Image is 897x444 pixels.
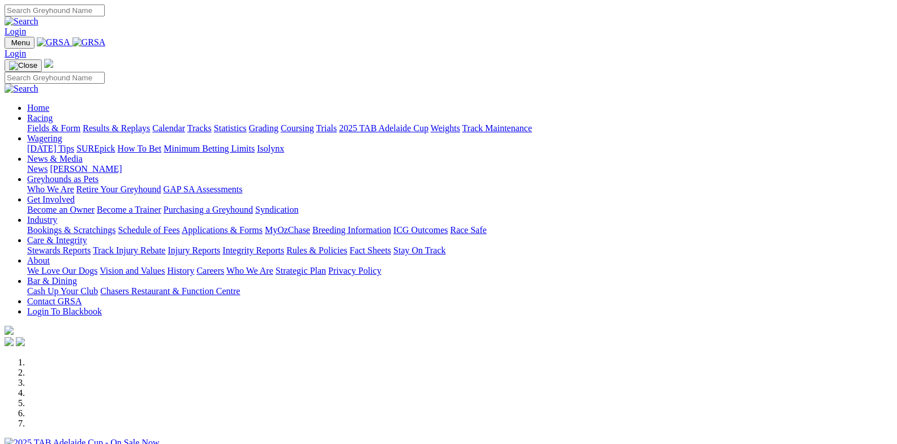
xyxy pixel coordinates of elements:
[328,266,381,275] a: Privacy Policy
[9,61,37,70] img: Close
[27,144,74,153] a: [DATE] Tips
[339,123,428,133] a: 2025 TAB Adelaide Cup
[76,144,115,153] a: SUREpick
[27,174,98,184] a: Greyhounds as Pets
[249,123,278,133] a: Grading
[393,225,448,235] a: ICG Outcomes
[11,38,30,47] span: Menu
[164,144,255,153] a: Minimum Betting Limits
[226,266,273,275] a: Who We Are
[27,195,75,204] a: Get Involved
[27,307,102,316] a: Login To Blackbook
[5,59,42,72] button: Toggle navigation
[100,266,165,275] a: Vision and Values
[276,266,326,275] a: Strategic Plan
[27,245,892,256] div: Care & Integrity
[27,123,80,133] a: Fields & Form
[450,225,486,235] a: Race Safe
[167,266,194,275] a: History
[168,245,220,255] a: Injury Reports
[27,286,892,296] div: Bar & Dining
[5,37,35,49] button: Toggle navigation
[5,326,14,335] img: logo-grsa-white.png
[5,84,38,94] img: Search
[27,205,892,215] div: Get Involved
[27,164,48,174] a: News
[50,164,122,174] a: [PERSON_NAME]
[27,205,95,214] a: Become an Owner
[27,103,49,113] a: Home
[76,184,161,194] a: Retire Your Greyhound
[27,215,57,225] a: Industry
[164,205,253,214] a: Purchasing a Greyhound
[222,245,284,255] a: Integrity Reports
[27,245,91,255] a: Stewards Reports
[255,205,298,214] a: Syndication
[5,16,38,27] img: Search
[27,154,83,163] a: News & Media
[27,123,892,133] div: Racing
[5,27,26,36] a: Login
[27,235,87,245] a: Care & Integrity
[83,123,150,133] a: Results & Replays
[27,184,74,194] a: Who We Are
[27,225,115,235] a: Bookings & Scratchings
[37,37,70,48] img: GRSA
[27,296,81,306] a: Contact GRSA
[44,59,53,68] img: logo-grsa-white.png
[164,184,243,194] a: GAP SA Assessments
[27,225,892,235] div: Industry
[152,123,185,133] a: Calendar
[312,225,391,235] a: Breeding Information
[182,225,263,235] a: Applications & Forms
[27,276,77,286] a: Bar & Dining
[187,123,212,133] a: Tracks
[5,49,26,58] a: Login
[281,123,314,133] a: Coursing
[5,337,14,346] img: facebook.svg
[118,225,179,235] a: Schedule of Fees
[27,266,892,276] div: About
[257,144,284,153] a: Isolynx
[27,256,50,265] a: About
[462,123,532,133] a: Track Maintenance
[100,286,240,296] a: Chasers Restaurant & Function Centre
[27,133,62,143] a: Wagering
[5,5,105,16] input: Search
[27,286,98,296] a: Cash Up Your Club
[350,245,391,255] a: Fact Sheets
[97,205,161,214] a: Become a Trainer
[196,266,224,275] a: Careers
[27,113,53,123] a: Racing
[214,123,247,133] a: Statistics
[27,184,892,195] div: Greyhounds as Pets
[118,144,162,153] a: How To Bet
[27,164,892,174] div: News & Media
[265,225,310,235] a: MyOzChase
[431,123,460,133] a: Weights
[27,144,892,154] div: Wagering
[316,123,337,133] a: Trials
[93,245,165,255] a: Track Injury Rebate
[27,266,97,275] a: We Love Our Dogs
[16,337,25,346] img: twitter.svg
[286,245,347,255] a: Rules & Policies
[5,72,105,84] input: Search
[393,245,445,255] a: Stay On Track
[72,37,106,48] img: GRSA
